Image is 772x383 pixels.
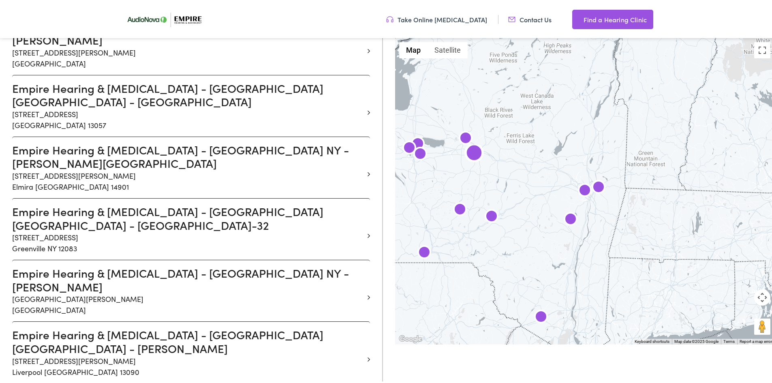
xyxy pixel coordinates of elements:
h3: Empire Hearing & [MEDICAL_DATA] - [GEOGRAPHIC_DATA] NY - [PERSON_NAME][GEOGRAPHIC_DATA] [12,141,364,169]
a: Take Online [MEDICAL_DATA] [386,13,487,22]
a: Empire Hearing & [MEDICAL_DATA] - [GEOGRAPHIC_DATA] NY - [PERSON_NAME] [GEOGRAPHIC_DATA][PERSON_N... [12,265,364,314]
img: utility icon [572,13,580,23]
h3: Empire Hearing & [MEDICAL_DATA] - [GEOGRAPHIC_DATA] [GEOGRAPHIC_DATA] - [GEOGRAPHIC_DATA] [12,80,364,107]
a: Find a Hearing Clinic [572,8,653,28]
p: [STREET_ADDRESS][PERSON_NAME] Liverpool [GEOGRAPHIC_DATA] 13090 [12,354,364,376]
a: Contact Us [508,13,552,22]
h3: Empire Hearing & [MEDICAL_DATA] - [GEOGRAPHIC_DATA] NY - [PERSON_NAME] [12,265,364,292]
a: Empire Hearing & [MEDICAL_DATA] - [GEOGRAPHIC_DATA] NY - [PERSON_NAME][GEOGRAPHIC_DATA] [STREET_A... [12,141,364,190]
p: [STREET_ADDRESS] Greenville NY 12083 [12,230,364,252]
a: Empire Hearing & [MEDICAL_DATA] - [GEOGRAPHIC_DATA] [GEOGRAPHIC_DATA] - [PERSON_NAME] [STREET_ADD... [12,326,364,375]
h3: Empire Hearing & [MEDICAL_DATA] - [GEOGRAPHIC_DATA] [GEOGRAPHIC_DATA] - [PERSON_NAME] [12,326,364,353]
p: [GEOGRAPHIC_DATA][PERSON_NAME] [GEOGRAPHIC_DATA] [12,292,364,314]
h3: Empire Hearing & [MEDICAL_DATA] - [GEOGRAPHIC_DATA] [GEOGRAPHIC_DATA] - [GEOGRAPHIC_DATA]-32 [12,203,364,230]
a: Empire Hearing & [MEDICAL_DATA] - EAST PATCHOGUE NY - [PERSON_NAME] [STREET_ADDRESS][PERSON_NAME]... [12,18,364,67]
img: utility icon [386,13,393,22]
img: utility icon [508,13,515,22]
p: [STREET_ADDRESS][PERSON_NAME] [GEOGRAPHIC_DATA] [12,45,364,67]
a: Empire Hearing & [MEDICAL_DATA] - [GEOGRAPHIC_DATA] [GEOGRAPHIC_DATA] - [GEOGRAPHIC_DATA]-32 [STR... [12,203,364,252]
p: [STREET_ADDRESS] [GEOGRAPHIC_DATA] 13057 [12,107,364,129]
p: [STREET_ADDRESS][PERSON_NAME] Elmira [GEOGRAPHIC_DATA] 14901 [12,169,364,190]
a: Empire Hearing & [MEDICAL_DATA] - [GEOGRAPHIC_DATA] [GEOGRAPHIC_DATA] - [GEOGRAPHIC_DATA] [STREET... [12,80,364,129]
